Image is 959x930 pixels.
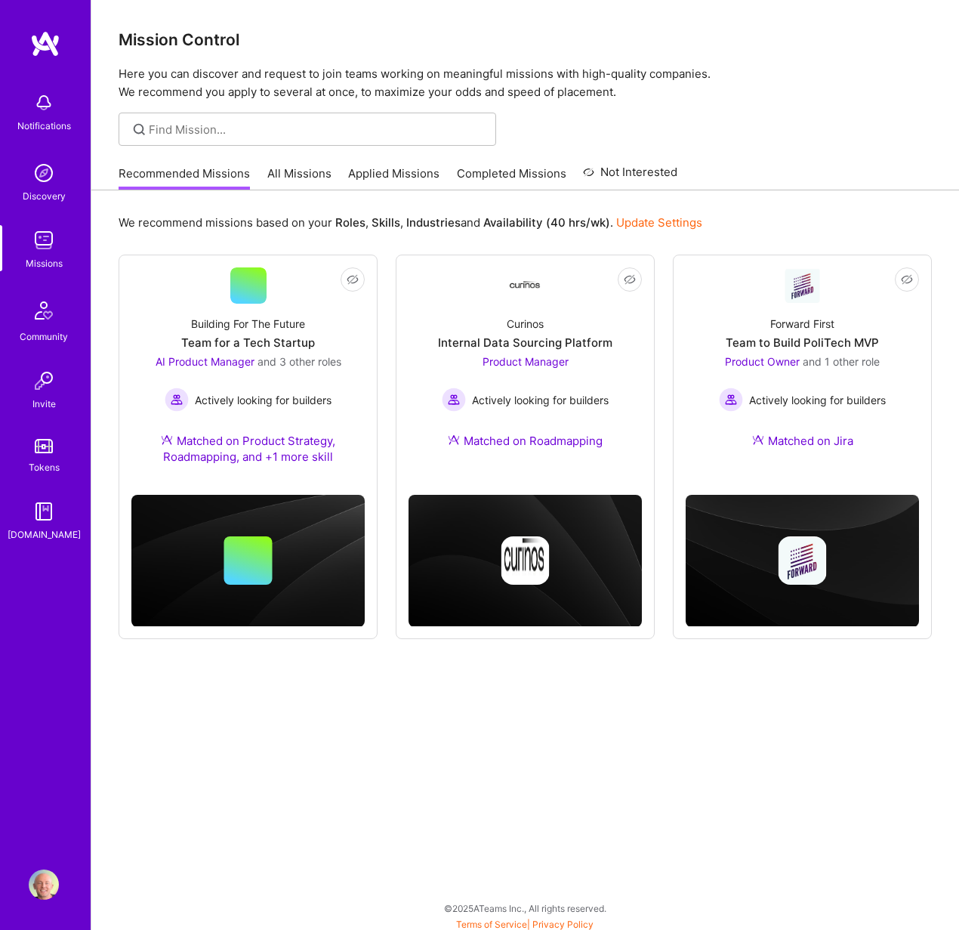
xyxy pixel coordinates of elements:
[191,316,305,332] div: Building For The Future
[372,215,400,230] b: Skills
[29,225,59,255] img: teamwork
[457,165,566,190] a: Completed Missions
[483,215,610,230] b: Availability (40 hrs/wk)
[749,392,886,408] span: Actively looking for builders
[501,536,550,585] img: Company logo
[725,355,800,368] span: Product Owner
[803,355,880,368] span: and 1 other role
[29,870,59,900] img: User Avatar
[29,496,59,527] img: guide book
[35,439,53,453] img: tokens
[165,388,189,412] img: Actively looking for builders
[438,335,612,351] div: Internal Data Sourcing Platform
[779,536,827,585] img: Company logo
[195,392,331,408] span: Actively looking for builders
[686,495,919,627] img: cover
[131,495,365,627] img: cover
[119,65,932,101] p: Here you can discover and request to join teams working on meaningful missions with high-quality ...
[257,355,341,368] span: and 3 other roles
[119,165,250,190] a: Recommended Missions
[335,215,365,230] b: Roles
[91,889,959,927] div: © 2025 ATeams Inc., All rights reserved.
[29,366,59,396] img: Invite
[770,316,834,332] div: Forward First
[409,267,642,467] a: Company LogoCurinosInternal Data Sourcing PlatformProduct Manager Actively looking for buildersAc...
[406,215,461,230] b: Industries
[532,919,594,930] a: Privacy Policy
[472,392,609,408] span: Actively looking for builders
[25,870,63,900] a: User Avatar
[20,329,68,345] div: Community
[456,919,594,930] span: |
[409,495,642,627] img: cover
[119,30,932,49] h3: Mission Control
[181,335,315,351] div: Team for a Tech Startup
[752,434,764,446] img: Ateam Purple Icon
[131,433,365,465] div: Matched on Product Strategy, Roadmapping, and +1 more skill
[507,316,544,332] div: Curinos
[131,121,148,138] i: icon SearchGrey
[156,355,254,368] span: AI Product Manager
[507,281,544,291] img: Company Logo
[348,165,439,190] a: Applied Missions
[23,188,66,204] div: Discovery
[26,255,63,271] div: Missions
[448,433,603,449] div: Matched on Roadmapping
[719,388,743,412] img: Actively looking for builders
[29,88,59,118] img: bell
[616,215,702,230] a: Update Settings
[119,215,702,230] p: We recommend missions based on your , , and .
[32,396,56,412] div: Invite
[752,433,853,449] div: Matched on Jira
[161,434,173,446] img: Ateam Purple Icon
[347,273,359,286] i: icon EyeClosed
[483,355,569,368] span: Product Manager
[149,122,485,137] input: Find Mission...
[267,165,331,190] a: All Missions
[901,273,913,286] i: icon EyeClosed
[442,388,466,412] img: Actively looking for builders
[30,30,60,57] img: logo
[686,267,919,467] a: Company LogoForward FirstTeam to Build PoliTech MVPProduct Owner and 1 other roleActively looking...
[29,158,59,188] img: discovery
[29,459,60,475] div: Tokens
[17,118,71,134] div: Notifications
[726,335,879,351] div: Team to Build PoliTech MVP
[624,273,636,286] i: icon EyeClosed
[785,268,821,303] img: Company Logo
[448,434,460,446] img: Ateam Purple Icon
[26,292,62,329] img: Community
[456,919,527,930] a: Terms of Service
[131,267,365,483] a: Building For The FutureTeam for a Tech StartupAI Product Manager and 3 other rolesActively lookin...
[583,163,677,190] a: Not Interested
[8,527,81,542] div: [DOMAIN_NAME]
